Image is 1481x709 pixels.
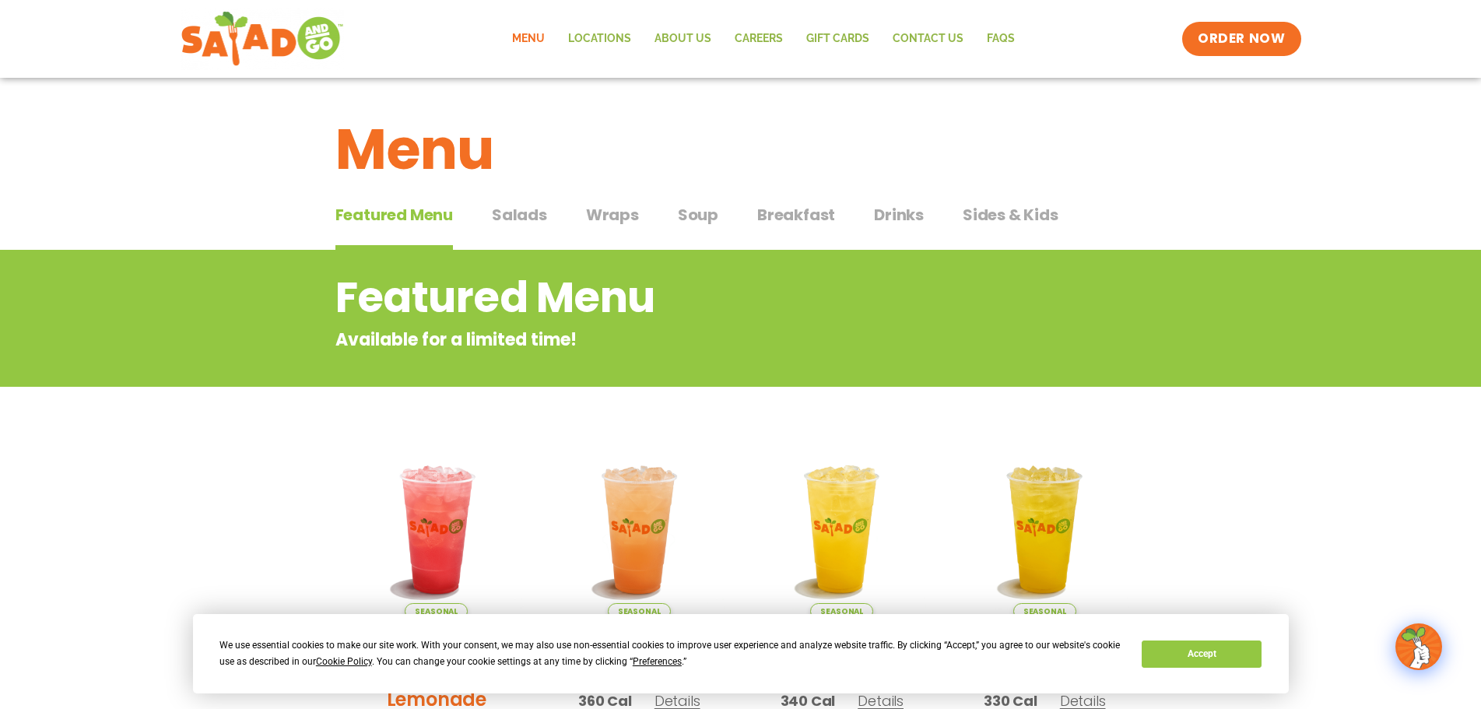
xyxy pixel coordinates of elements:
span: ORDER NOW [1198,30,1285,48]
span: Seasonal [1013,603,1076,619]
span: Preferences [633,656,682,667]
a: ORDER NOW [1182,22,1300,56]
button: Accept [1142,641,1262,668]
h2: Featured Menu [335,266,1021,329]
span: Breakfast [757,203,835,226]
a: Menu [500,21,556,57]
span: Wraps [586,203,639,226]
span: Cookie Policy [316,656,372,667]
span: Salads [492,203,547,226]
img: Product photo for Blackberry Bramble Lemonade [347,440,527,619]
div: Tabbed content [335,198,1146,251]
a: Contact Us [881,21,975,57]
span: Seasonal [608,603,671,619]
span: Featured Menu [335,203,453,226]
p: Available for a limited time! [335,327,1021,353]
h1: Menu [335,107,1146,191]
span: Sides & Kids [963,203,1058,226]
span: Seasonal [810,603,873,619]
img: Product photo for Mango Grove Lemonade [955,440,1135,619]
span: Seasonal [405,603,468,619]
span: Soup [678,203,718,226]
a: Careers [723,21,795,57]
nav: Menu [500,21,1027,57]
img: wpChatIcon [1397,625,1441,669]
a: GIFT CARDS [795,21,881,57]
div: Cookie Consent Prompt [193,614,1289,693]
a: About Us [643,21,723,57]
span: Drinks [874,203,924,226]
img: Product photo for Summer Stone Fruit Lemonade [549,440,729,619]
img: new-SAG-logo-768×292 [181,8,345,70]
div: We use essential cookies to make our site work. With your consent, we may also use non-essential ... [219,637,1123,670]
img: Product photo for Sunkissed Yuzu Lemonade [753,440,932,619]
a: Locations [556,21,643,57]
a: FAQs [975,21,1027,57]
